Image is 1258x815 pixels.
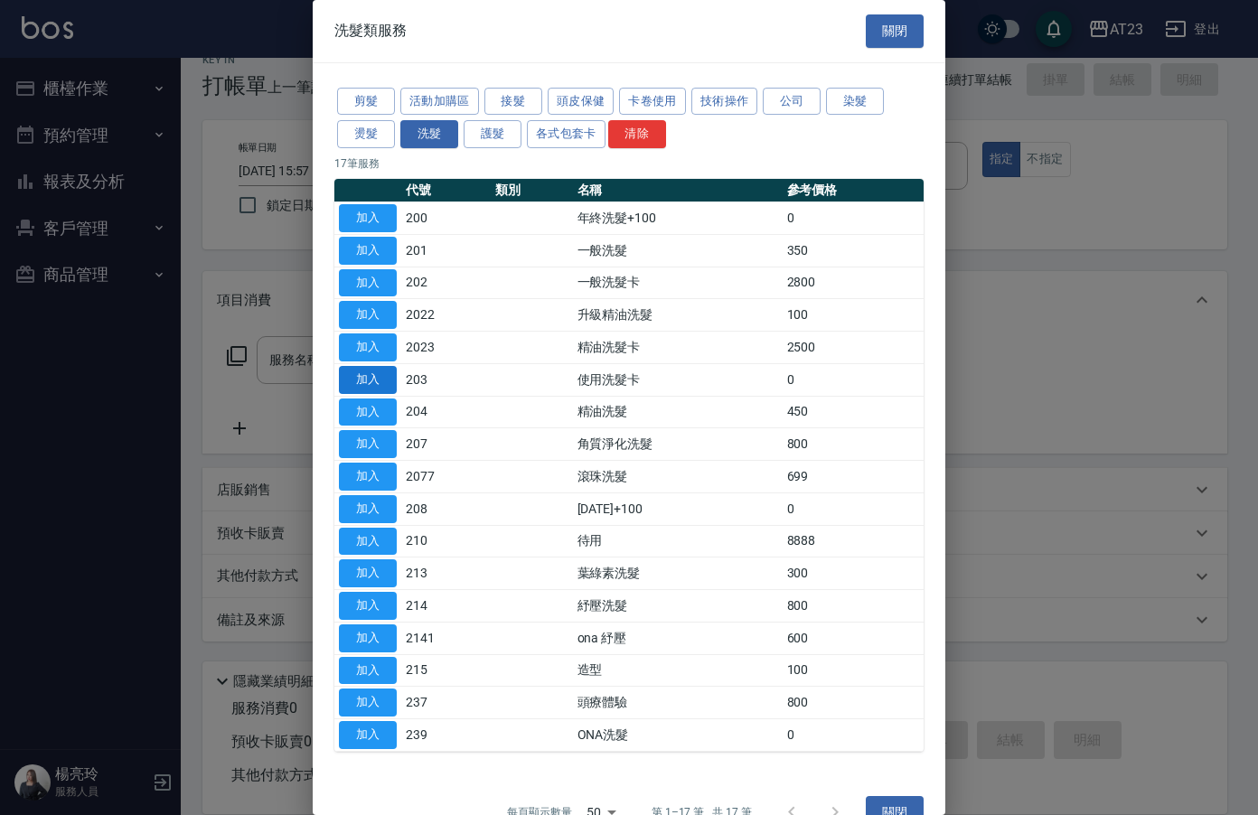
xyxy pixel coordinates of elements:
td: 0 [783,492,924,525]
button: 關閉 [866,14,924,48]
td: 208 [401,492,491,525]
th: 參考價格 [783,179,924,202]
button: 加入 [339,495,397,523]
button: 卡卷使用 [619,88,686,116]
td: 2141 [401,622,491,654]
td: 8888 [783,525,924,557]
button: 加入 [339,366,397,394]
button: 接髮 [484,88,542,116]
button: 加入 [339,689,397,717]
td: 精油洗髮卡 [573,332,783,364]
button: 加入 [339,528,397,556]
th: 代號 [401,179,491,202]
td: 一般洗髮卡 [573,267,783,299]
button: 加入 [339,398,397,426]
button: 加入 [339,657,397,685]
td: 待用 [573,525,783,557]
button: 護髮 [464,120,521,148]
td: 紓壓洗髮 [573,590,783,623]
td: 0 [783,202,924,235]
button: 染髮 [826,88,884,116]
td: 800 [783,687,924,719]
button: 洗髮 [400,120,458,148]
td: 2022 [401,299,491,332]
td: 800 [783,590,924,623]
button: 各式包套卡 [527,120,606,148]
td: 239 [401,719,491,752]
td: 100 [783,654,924,687]
button: 加入 [339,204,397,232]
td: 2800 [783,267,924,299]
span: 洗髮類服務 [334,22,407,40]
button: 加入 [339,592,397,620]
td: 年終洗髮+100 [573,202,783,235]
td: 0 [783,363,924,396]
td: 237 [401,687,491,719]
td: 800 [783,428,924,461]
td: 204 [401,396,491,428]
button: 加入 [339,463,397,491]
th: 類別 [491,179,572,202]
button: 頭皮保健 [548,88,615,116]
td: 210 [401,525,491,557]
td: 2077 [401,461,491,493]
button: 清除 [608,120,666,148]
td: ONA洗髮 [573,719,783,752]
button: 加入 [339,269,397,297]
td: 升級精油洗髮 [573,299,783,332]
td: 2023 [401,332,491,364]
td: 滾珠洗髮 [573,461,783,493]
td: 450 [783,396,924,428]
button: 加入 [339,301,397,329]
td: 頭療體驗 [573,687,783,719]
td: 造型 [573,654,783,687]
td: 300 [783,557,924,590]
button: 燙髮 [337,120,395,148]
td: 214 [401,590,491,623]
td: 0 [783,719,924,752]
button: 加入 [339,237,397,265]
td: 100 [783,299,924,332]
button: 加入 [339,333,397,361]
td: 213 [401,557,491,590]
td: 使用洗髮卡 [573,363,783,396]
button: 技術操作 [691,88,758,116]
button: 加入 [339,559,397,587]
td: [DATE]+100 [573,492,783,525]
td: ona 紓壓 [573,622,783,654]
td: 2500 [783,332,924,364]
td: 215 [401,654,491,687]
td: 699 [783,461,924,493]
td: 207 [401,428,491,461]
p: 17 筆服務 [334,155,924,172]
button: 剪髮 [337,88,395,116]
td: 角質淨化洗髮 [573,428,783,461]
td: 202 [401,267,491,299]
td: 201 [401,234,491,267]
button: 活動加購區 [400,88,479,116]
td: 葉綠素洗髮 [573,557,783,590]
button: 加入 [339,430,397,458]
td: 350 [783,234,924,267]
th: 名稱 [573,179,783,202]
button: 公司 [763,88,821,116]
td: 一般洗髮 [573,234,783,267]
td: 203 [401,363,491,396]
button: 加入 [339,721,397,749]
td: 精油洗髮 [573,396,783,428]
td: 600 [783,622,924,654]
button: 加入 [339,624,397,652]
td: 200 [401,202,491,235]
